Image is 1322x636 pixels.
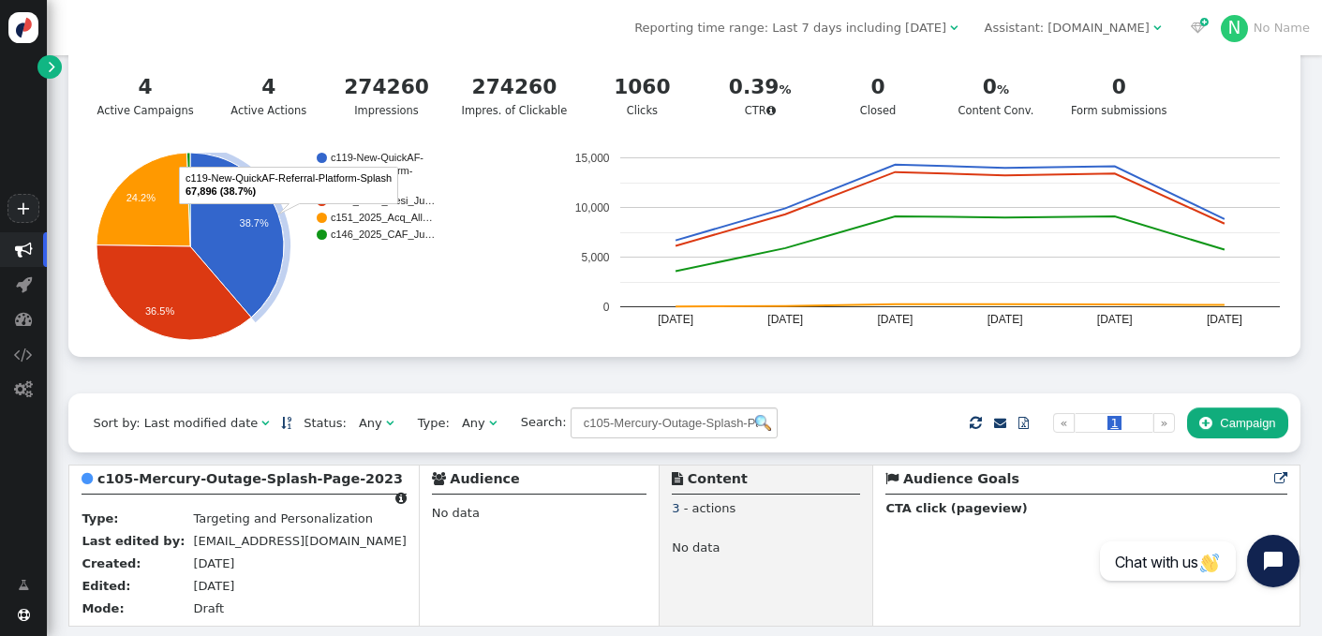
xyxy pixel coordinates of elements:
text: [DATE] [1207,313,1242,326]
text: 10,000 [574,201,609,214]
div: Form submissions [1071,72,1167,119]
span:  [489,417,497,429]
span:  [18,576,29,595]
span:  [18,609,30,621]
div: 1060 [600,72,686,103]
span:  [82,472,93,485]
span:  [885,472,899,485]
b: Created: [82,556,141,570]
span: [EMAIL_ADDRESS][DOMAIN_NAME] [193,534,406,548]
div: Any [359,414,382,433]
a: + [7,194,39,223]
span:  [49,57,55,76]
span:  [1199,416,1211,430]
div: Closed [835,72,921,119]
a: 0.39CTR [706,62,813,130]
a: 0Closed [824,62,931,130]
text: [DATE] [987,313,1022,326]
div: Impressions [344,72,430,119]
span:  [766,105,776,116]
text: Referral-Platform- [331,165,413,176]
span:  [15,241,33,259]
text: [DATE] [767,313,803,326]
span:  [672,472,683,485]
text: 38.7% [240,217,269,229]
a: 0Form submissions [1060,62,1177,130]
img: icon_search.png [755,415,771,431]
svg: A chart. [564,153,1280,340]
b: Audience [450,471,519,486]
span:  [1153,22,1161,34]
b: Content [688,471,748,486]
text: c119-New-QuickAF-Referral-Platform-Splash [186,172,392,184]
span:  [1018,417,1029,429]
a: 0Content Conv. [943,62,1049,130]
text: c145_2025_Resi_Ju… [331,195,435,206]
span:  [395,492,407,505]
text: c151_2025_Acq_All… [331,212,433,223]
div: 0 [1071,72,1167,103]
a: « [1053,413,1075,434]
div: 0 [835,72,921,103]
a: 1060Clicks [588,62,695,130]
text: 67,896 (38.7%) [186,185,257,197]
b: Audience Goals [903,471,1019,486]
span:  [970,412,982,434]
b: c105-Mercury-Outage-Splash-Page-2023 [97,471,403,486]
text: c146_2025_CAF_Ju… [331,229,435,240]
text: 0 [602,301,609,314]
a:  [6,569,41,601]
span:  [15,310,33,328]
a: » [1153,413,1175,434]
span: Targeting and Personalization [193,511,373,525]
a:  [37,55,61,79]
div: Sort by: Last modified date [93,414,258,433]
span: 1 [1107,416,1121,430]
svg: A chart. [81,153,557,340]
img: logo-icon.svg [8,12,39,43]
b: Type: [82,511,118,525]
text: [DATE] [1097,313,1133,326]
span:  [16,275,32,293]
div: 274260 [344,72,430,103]
a: 4Active Campaigns [86,62,204,130]
span:  [432,472,446,485]
span: Sorted in descending order [281,417,291,429]
span: Reporting time range: Last 7 days including [DATE] [634,21,946,35]
span:  [261,417,269,429]
input: Find in name/description/rules [571,407,778,439]
span: Search: [509,415,567,429]
div: CTR [717,72,803,119]
div: Clicks [600,72,686,119]
span: 3 [672,501,679,515]
span: No data [672,540,720,559]
span: - actions [684,501,736,515]
div: 0.39 [717,72,803,103]
span:  [14,380,33,398]
div: Any [462,414,485,433]
text: 36.5% [145,305,174,317]
div: 274260 [462,72,568,103]
div: 4 [226,72,312,103]
div: Assistant: [DOMAIN_NAME] [985,19,1150,37]
div: Impres. of Clickable [462,72,568,119]
span:  [1274,472,1287,485]
a:  [1006,407,1041,439]
button: Campaign [1187,407,1288,439]
div: Active Campaigns [97,72,194,119]
text: [DATE] [658,313,693,326]
a:  [281,416,291,430]
div: Active Actions [226,72,312,119]
div: 0 [953,72,1039,103]
div: N [1221,15,1249,43]
span:  [386,417,394,429]
text: c119-New-QuickAF- [331,152,423,163]
span:  [14,346,33,363]
a:  [994,416,1006,430]
span:  [994,417,1006,429]
a:  [1274,471,1287,486]
b: Last edited by: [82,534,185,548]
text: 5,000 [581,251,609,264]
